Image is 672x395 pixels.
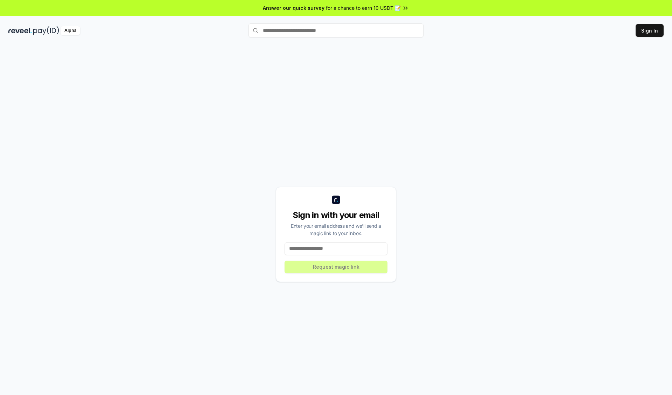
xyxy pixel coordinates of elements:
img: pay_id [33,26,59,35]
div: Alpha [61,26,80,35]
span: for a chance to earn 10 USDT 📝 [326,4,401,12]
img: reveel_dark [8,26,32,35]
span: Answer our quick survey [263,4,324,12]
img: logo_small [332,196,340,204]
div: Enter your email address and we’ll send a magic link to your inbox. [285,222,387,237]
button: Sign In [636,24,664,37]
div: Sign in with your email [285,210,387,221]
